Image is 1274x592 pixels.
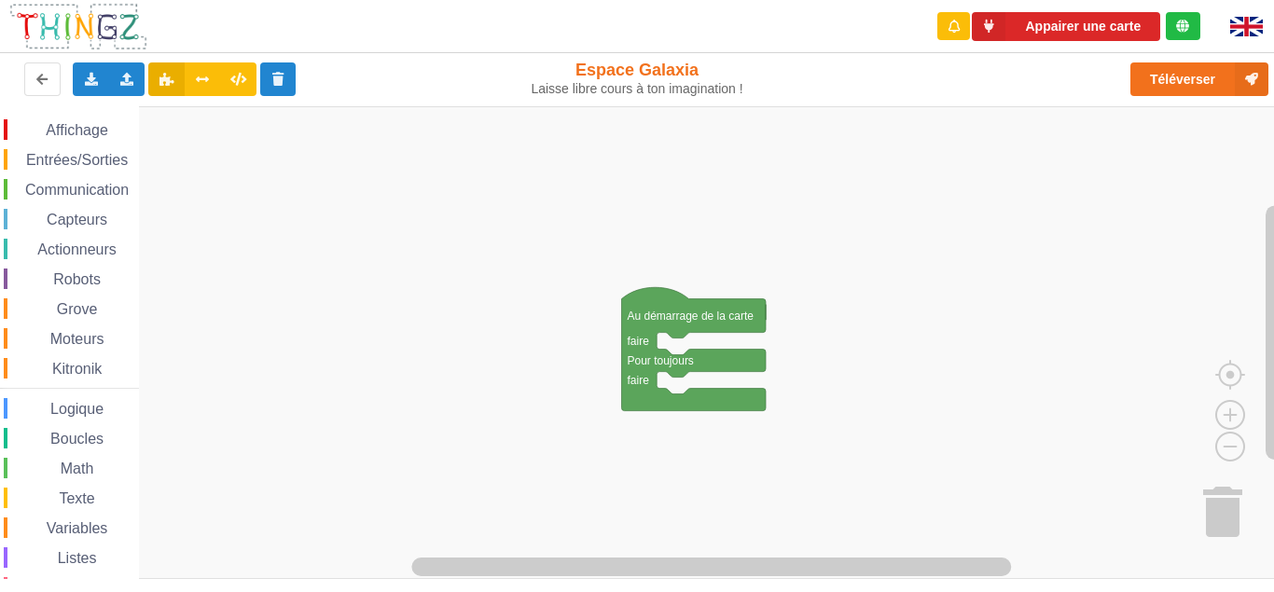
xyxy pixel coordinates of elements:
div: Tu es connecté au serveur de création de Thingz [1166,12,1200,40]
span: Affichage [43,122,110,138]
div: Laisse libre cours à ton imagination ! [529,81,744,97]
span: Boucles [48,431,106,447]
button: Téléverser [1130,62,1268,96]
span: Moteurs [48,331,107,347]
span: Math [58,461,97,476]
span: Capteurs [44,212,110,227]
span: Grove [54,301,101,317]
span: Communication [22,182,132,198]
span: Listes [55,550,100,566]
span: Logique [48,401,106,417]
button: Appairer une carte [972,12,1160,41]
div: Espace Galaxia [529,60,744,97]
span: Kitronik [49,361,104,377]
span: Entrées/Sorties [23,152,131,168]
img: gb.png [1230,17,1263,36]
span: Robots [50,271,104,287]
img: thingz_logo.png [8,2,148,51]
text: Au démarrage de la carte [628,310,755,323]
text: faire [628,374,650,387]
span: Texte [56,490,97,506]
text: Pour toujours [628,354,694,367]
span: Actionneurs [35,241,119,257]
span: Variables [44,520,111,536]
text: faire [628,335,650,348]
